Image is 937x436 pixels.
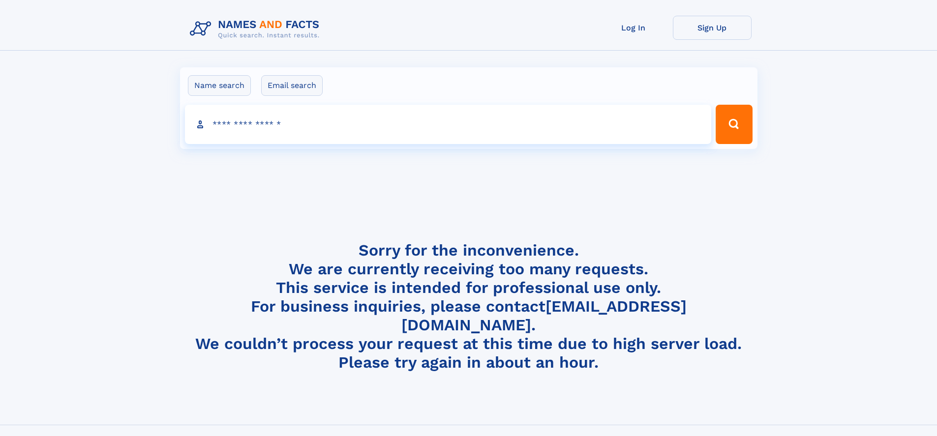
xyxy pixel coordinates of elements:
[401,297,687,334] a: [EMAIL_ADDRESS][DOMAIN_NAME]
[716,105,752,144] button: Search Button
[673,16,752,40] a: Sign Up
[186,16,328,42] img: Logo Names and Facts
[188,75,251,96] label: Name search
[594,16,673,40] a: Log In
[185,105,712,144] input: search input
[261,75,323,96] label: Email search
[186,241,752,372] h4: Sorry for the inconvenience. We are currently receiving too many requests. This service is intend...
